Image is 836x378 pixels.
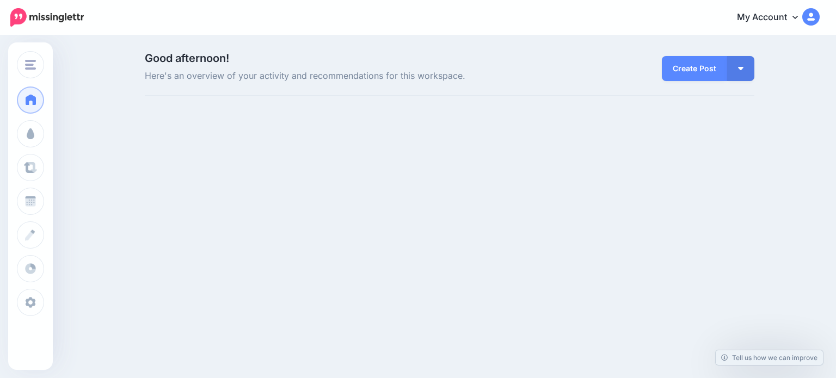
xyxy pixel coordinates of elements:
[662,56,727,81] a: Create Post
[145,52,229,65] span: Good afternoon!
[726,4,820,31] a: My Account
[738,67,743,70] img: arrow-down-white.png
[145,69,546,83] span: Here's an overview of your activity and recommendations for this workspace.
[716,350,823,365] a: Tell us how we can improve
[25,60,36,70] img: menu.png
[10,8,84,27] img: Missinglettr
